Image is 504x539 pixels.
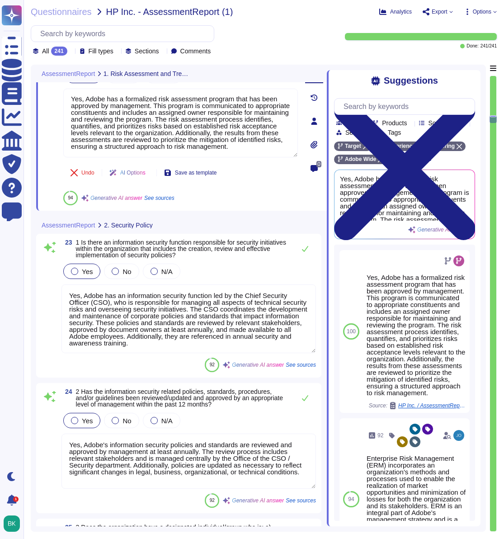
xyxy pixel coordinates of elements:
[89,48,113,54] span: Fill types
[106,7,233,16] span: HP Inc. - AssessmentReport (1)
[61,239,72,246] span: 23
[36,26,214,42] input: Search by keywords
[42,48,49,54] span: All
[348,496,354,502] span: 94
[473,9,491,14] span: Options
[61,434,316,489] textarea: Yes, Adobe's information security policies and standards are reviewed and approved by management ...
[432,9,447,14] span: Export
[180,48,211,54] span: Comments
[232,498,284,503] span: Generative AI answer
[122,268,131,275] span: No
[377,433,383,438] span: 92
[210,498,215,503] span: 92
[61,284,316,353] textarea: Yes, Adobe has an information security function led by the Chief Security Officer (CSO), who is r...
[90,195,142,201] span: Generative AI answer
[367,274,466,396] div: Yes, Adobe has a formalized risk assessment program that has been approved by management. This pr...
[61,524,72,530] span: 25
[144,195,174,201] span: See sources
[453,430,464,441] img: user
[31,7,92,16] span: Questionnaires
[42,222,95,228] span: AssessmentReport
[210,362,215,367] span: 92
[63,89,298,157] textarea: Yes, Adobe has a formalized risk assessment program that has been approved by management. This pr...
[369,402,466,409] span: Source:
[379,8,412,15] button: Analytics
[2,514,26,534] button: user
[120,170,146,175] span: AI Options
[13,496,19,502] div: 1
[161,417,173,425] span: N/A
[104,222,152,228] span: 2. Security Policy
[76,388,283,408] span: 2 Has the information security related policies, standards, procedures, and/or guidelines been re...
[232,362,284,368] span: Generative AI answer
[135,48,159,54] span: Sections
[398,403,466,408] span: HP Inc. / AssessmentReport (1)
[42,71,95,77] span: AssessmentReport
[81,170,94,175] span: Undo
[68,195,73,200] span: 94
[480,44,497,48] span: 241 / 241
[76,239,286,259] span: 1 Is there an information security function responsible for security initiatives within the organ...
[4,515,20,532] img: user
[157,164,224,182] button: Save as template
[82,417,93,425] span: Yes
[104,71,189,77] span: 1. Risk Assessment and Treatment
[175,170,217,175] span: Save as template
[390,9,412,14] span: Analytics
[466,44,479,48] span: Done:
[339,99,475,114] input: Search by keywords
[61,388,72,395] span: 24
[347,329,356,334] span: 100
[63,164,102,182] button: Undo
[82,268,93,275] span: Yes
[161,268,173,275] span: N/A
[51,47,67,56] div: 241
[286,498,316,503] span: See sources
[122,417,131,425] span: No
[286,362,316,368] span: See sources
[316,161,321,167] span: 0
